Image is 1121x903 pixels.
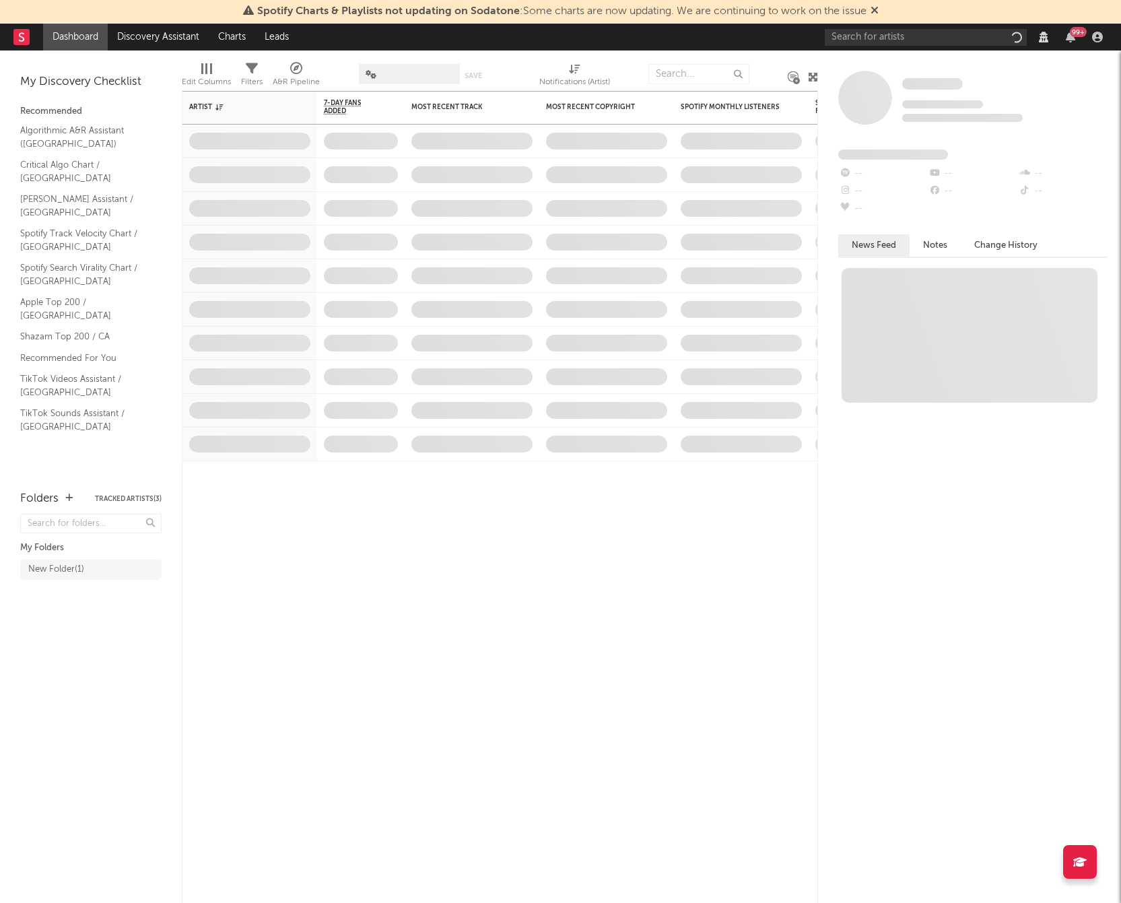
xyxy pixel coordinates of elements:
a: Apple Top 200 / [GEOGRAPHIC_DATA] [20,295,148,323]
a: TikTok Videos Assistant / [GEOGRAPHIC_DATA] [20,372,148,399]
a: Leads [255,24,298,51]
div: Artist [189,103,290,111]
a: Recommended For You [20,351,148,366]
div: Edit Columns [182,74,231,90]
span: Tracking Since: [DATE] [902,100,983,108]
button: Save [465,72,482,79]
div: Filters [241,74,263,90]
button: 99+ [1066,32,1075,42]
div: Most Recent Track [411,103,512,111]
div: My Folders [20,540,162,556]
div: -- [928,182,1017,200]
a: [PERSON_NAME] Assistant / [GEOGRAPHIC_DATA] [20,192,148,220]
a: TikTok Sounds Assistant / [GEOGRAPHIC_DATA] [20,406,148,434]
div: -- [838,165,928,182]
a: Spotify Track Velocity Chart / [GEOGRAPHIC_DATA] [20,226,148,254]
span: Dismiss [871,6,879,17]
a: Algorithmic A&R Assistant ([GEOGRAPHIC_DATA]) [20,123,148,151]
div: -- [1018,182,1108,200]
div: -- [1018,165,1108,182]
button: Change History [961,234,1051,257]
span: Spotify Charts & Playlists not updating on Sodatone [257,6,520,17]
span: 7-Day Fans Added [324,99,378,115]
input: Search... [648,64,749,84]
span: : Some charts are now updating. We are continuing to work on the issue [257,6,867,17]
div: Folders [20,491,59,507]
div: Edit Columns [182,57,231,96]
div: Spotify Followers [815,99,862,115]
a: Charts [209,24,255,51]
div: Most Recent Copyright [546,103,647,111]
span: 0 fans last week [902,114,1023,122]
span: Some Artist [902,78,963,90]
div: New Folder ( 1 ) [28,562,84,578]
div: A&R Pipeline [273,57,320,96]
a: Critical Algo Chart / [GEOGRAPHIC_DATA] [20,158,148,185]
div: A&R Pipeline [273,74,320,90]
div: Recommended [20,104,162,120]
a: Discovery Assistant [108,24,209,51]
div: My Discovery Checklist [20,74,162,90]
a: Spotify Search Virality Chart / [GEOGRAPHIC_DATA] [20,261,148,288]
span: Fans Added by Platform [838,149,948,160]
div: Spotify Monthly Listeners [681,103,782,111]
div: Notifications (Artist) [539,57,610,96]
input: Search for artists [825,29,1027,46]
a: Shazam Top 200 / CA [20,329,148,344]
a: Dashboard [43,24,108,51]
div: -- [838,200,928,218]
input: Search for folders... [20,514,162,533]
button: Notes [910,234,961,257]
a: New Folder(1) [20,560,162,580]
button: Tracked Artists(3) [95,496,162,502]
button: News Feed [838,234,910,257]
div: 99 + [1070,27,1087,37]
div: Notifications (Artist) [539,74,610,90]
div: -- [928,165,1017,182]
div: -- [838,182,928,200]
a: Some Artist [902,77,963,91]
div: Filters [241,57,263,96]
